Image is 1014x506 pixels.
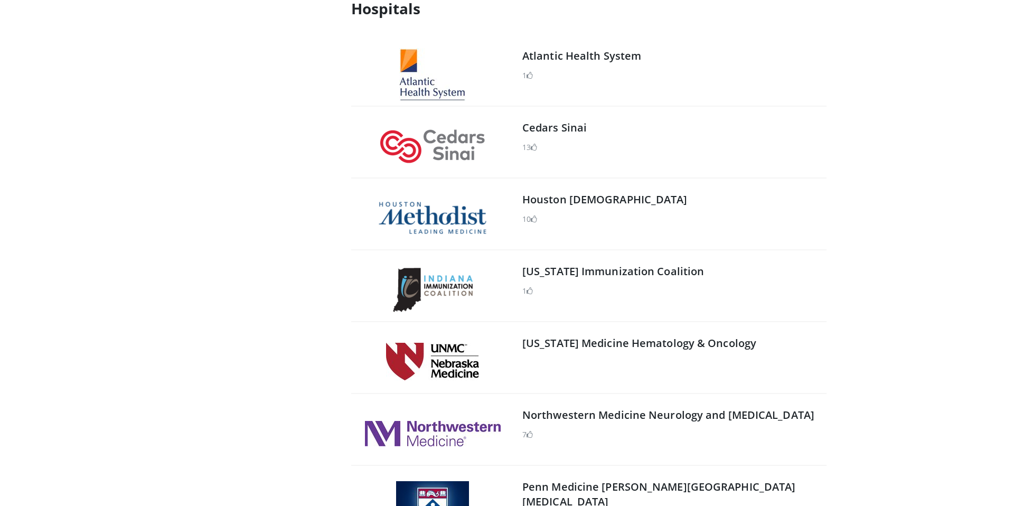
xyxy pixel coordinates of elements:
[522,70,533,81] li: 1
[522,192,688,207] a: Houston [DEMOGRAPHIC_DATA]
[365,421,501,446] img: Northwestern Medicine Neurology and Neurosurgery
[399,48,466,101] img: Atlantic Health System
[379,202,486,234] img: Houston Methodist
[522,120,587,135] a: Cedars Sinai
[522,213,537,224] li: 10
[393,268,473,312] img: Indiana Immunization Coalition
[522,49,641,63] a: Atlantic Health System
[522,408,814,422] a: Northwestern Medicine Neurology and [MEDICAL_DATA]
[522,142,537,153] li: 13
[522,264,704,278] a: [US_STATE] Immunization Coalition
[522,285,533,296] li: 1
[380,129,485,163] img: Cedars Sinai
[522,336,756,350] a: [US_STATE] Medicine Hematology & Oncology
[386,343,479,380] img: Nebraska Medicine Hematology & Oncology
[522,429,533,440] li: 7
